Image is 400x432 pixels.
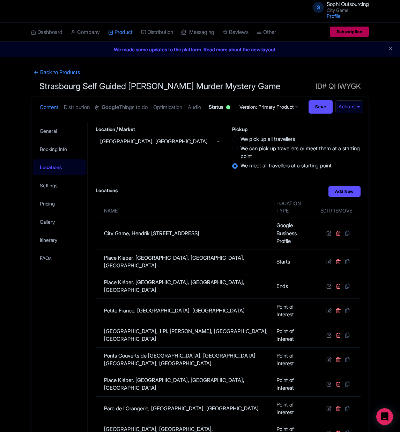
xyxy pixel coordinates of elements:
[388,45,393,53] button: Close announcement
[330,27,369,37] a: Subscription
[33,232,86,248] a: Itinerary
[96,323,272,347] td: [GEOGRAPHIC_DATA], 1 Pl. [PERSON_NAME], [GEOGRAPHIC_DATA], [GEOGRAPHIC_DATA]
[141,23,173,42] a: Distribution
[240,162,332,170] label: We meet all travellers at a starting point
[335,100,363,113] button: Actions
[272,396,316,421] td: Point of Interest
[188,96,201,118] a: Audio
[71,23,100,42] a: Company
[100,138,208,145] div: [GEOGRAPHIC_DATA], [GEOGRAPHIC_DATA]
[108,23,133,42] a: Product
[96,347,272,372] td: Ponts Couverts de [GEOGRAPHIC_DATA], [GEOGRAPHIC_DATA], [GEOGRAPHIC_DATA], [GEOGRAPHIC_DATA]
[272,372,316,396] td: Point of Interest
[272,347,316,372] td: Point of Interest
[33,159,86,175] a: Locations
[31,66,83,79] a: ← Back to Products
[316,79,361,93] span: ID# QHWYGK
[96,274,272,298] td: Place Kléber, [GEOGRAPHIC_DATA], [GEOGRAPHIC_DATA], [GEOGRAPHIC_DATA]
[327,1,369,7] span: Sophi Outsourcing
[327,8,369,13] small: City Game
[40,96,58,118] a: Content
[328,186,361,197] a: Add New
[39,81,280,91] span: Strasbourg Self Guided [PERSON_NAME] Murder Mystery Game
[33,250,86,266] a: FAQs
[232,126,247,132] span: Pickup
[272,298,316,323] td: Point of Interest
[33,196,86,211] a: Pricing
[96,298,272,323] td: Petite France, [GEOGRAPHIC_DATA], [GEOGRAPHIC_DATA]
[96,187,118,194] label: Locations
[33,141,86,157] a: Booking Info
[4,46,396,53] a: We made some updates to the platform. Read more about the new layout
[257,23,276,42] a: Other
[95,96,148,118] a: GoogleThings to do
[28,3,82,19] img: logo-ab69f6fb50320c5b225c76a69d11143b.png
[96,197,272,217] th: Name
[96,126,135,132] span: Location / Market
[272,323,316,347] td: Point of Interest
[64,96,90,118] a: Distribution
[313,2,324,13] span: S
[272,217,316,250] td: Google Business Profile
[272,197,316,217] th: Location type
[225,102,232,113] div: Active
[223,23,249,42] a: Reviews
[316,197,361,217] th: Edit/Remove
[272,250,316,274] td: Starts
[33,123,86,139] a: General
[31,23,62,42] a: Dashboard
[240,135,295,143] label: We pick up all travellers
[376,408,393,425] div: Open Intercom Messenger
[102,103,119,111] strong: Google
[33,178,86,193] a: Settings
[209,103,223,110] span: Status
[309,100,333,114] input: Save
[309,1,369,13] a: S Sophi Outsourcing City Game
[182,23,214,42] a: Messaging
[153,96,182,118] a: Optimization
[96,217,272,250] td: City Game, Hendrik [STREET_ADDRESS]
[235,100,303,114] a: Version: Primary Product
[96,396,272,421] td: Parc de l'Orangerie, [GEOGRAPHIC_DATA], [GEOGRAPHIC_DATA]
[240,145,361,160] label: We can pick up travellers or meet them at a starting point
[96,250,272,274] td: Place Kléber, [GEOGRAPHIC_DATA], [GEOGRAPHIC_DATA], [GEOGRAPHIC_DATA]
[33,214,86,230] a: Gallery
[272,274,316,298] td: Ends
[96,372,272,396] td: Place Kléber, [GEOGRAPHIC_DATA], [GEOGRAPHIC_DATA], [GEOGRAPHIC_DATA]
[327,13,341,19] a: Profile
